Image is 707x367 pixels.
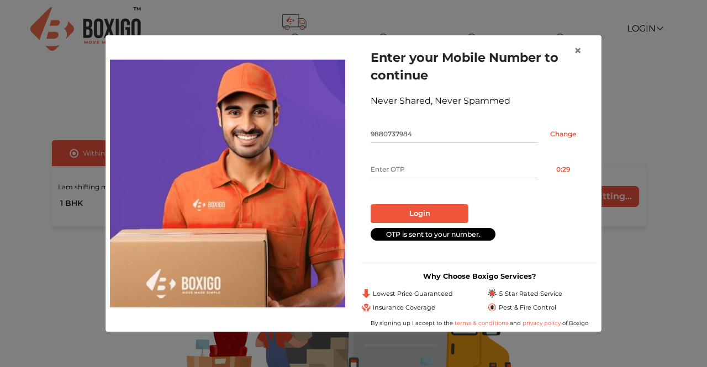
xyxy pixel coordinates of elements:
[110,60,345,307] img: relocation-img
[371,94,588,108] div: Never Shared, Never Spammed
[371,49,588,84] h1: Enter your Mobile Number to continue
[362,319,597,327] div: By signing up I accept to the and of Boxigo
[521,320,562,327] a: privacy policy
[455,320,510,327] a: terms & conditions
[371,204,468,223] button: Login
[373,289,453,299] span: Lowest Price Guaranteed
[373,303,435,312] span: Insurance Coverage
[499,303,556,312] span: Pest & Fire Control
[371,161,538,178] input: Enter OTP
[362,272,597,280] h3: Why Choose Boxigo Services?
[538,125,588,143] input: Change
[574,42,582,58] span: ×
[371,228,495,241] div: OTP is sent to your number.
[371,125,538,143] input: Mobile No
[565,35,590,66] button: Close
[499,289,562,299] span: 5 Star Rated Service
[538,161,588,178] button: 0:29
